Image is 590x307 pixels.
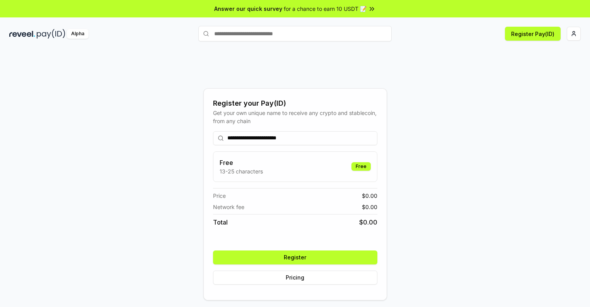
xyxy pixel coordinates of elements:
[213,271,377,285] button: Pricing
[220,167,263,175] p: 13-25 characters
[214,5,282,13] span: Answer our quick survey
[67,29,89,39] div: Alpha
[220,158,263,167] h3: Free
[213,98,377,109] div: Register your Pay(ID)
[362,192,377,200] span: $ 0.00
[213,250,377,264] button: Register
[9,29,35,39] img: reveel_dark
[213,192,226,200] span: Price
[351,162,371,171] div: Free
[37,29,65,39] img: pay_id
[359,218,377,227] span: $ 0.00
[213,109,377,125] div: Get your own unique name to receive any crypto and stablecoin, from any chain
[362,203,377,211] span: $ 0.00
[505,27,561,41] button: Register Pay(ID)
[213,218,228,227] span: Total
[213,203,244,211] span: Network fee
[284,5,367,13] span: for a chance to earn 10 USDT 📝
